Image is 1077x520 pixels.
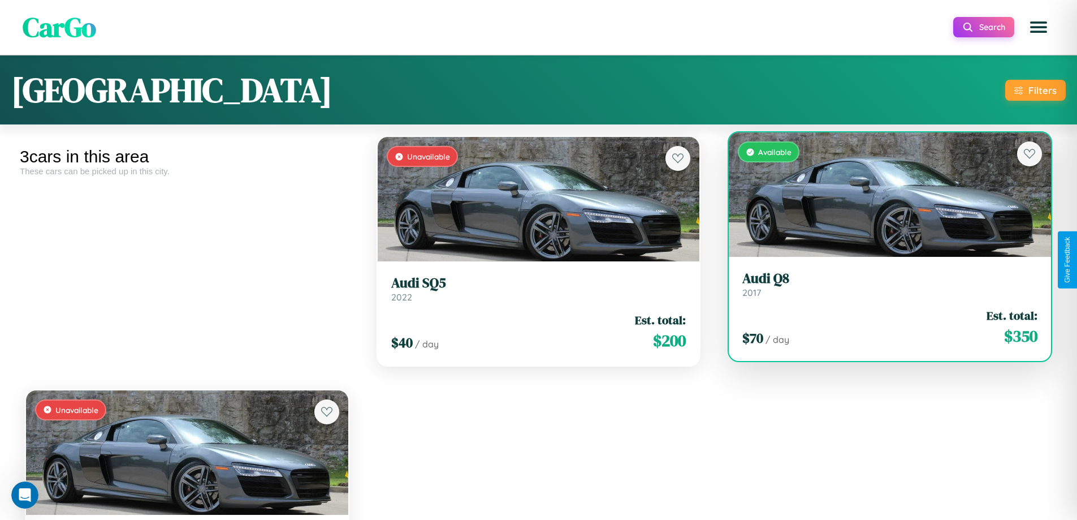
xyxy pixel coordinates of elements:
span: Available [758,147,791,157]
span: $ 350 [1004,325,1037,347]
div: 3 cars in this area [20,147,354,166]
span: Search [979,22,1005,32]
span: $ 200 [653,329,686,352]
span: Est. total: [635,312,686,328]
button: Open menu [1023,11,1054,43]
h3: Audi SQ5 [391,275,686,291]
h1: [GEOGRAPHIC_DATA] [11,67,332,113]
span: / day [415,338,439,350]
div: Filters [1028,84,1057,96]
h3: Audi Q8 [742,270,1037,287]
div: Give Feedback [1063,237,1071,283]
button: Filters [1005,80,1066,101]
span: 2022 [391,291,412,303]
iframe: Intercom live chat [11,482,38,509]
div: These cars can be picked up in this city. [20,166,354,176]
span: $ 40 [391,333,413,352]
span: / day [765,334,789,345]
a: Audi SQ52022 [391,275,686,303]
span: $ 70 [742,329,763,347]
span: Unavailable [407,152,450,161]
span: CarGo [23,8,96,46]
span: 2017 [742,287,761,298]
span: Est. total: [987,307,1037,324]
a: Audi Q82017 [742,270,1037,298]
button: Search [953,17,1014,37]
span: Unavailable [55,405,98,415]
